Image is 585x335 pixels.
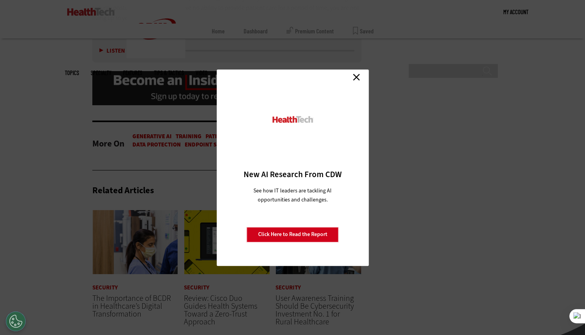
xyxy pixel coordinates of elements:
[6,311,26,331] button: Open Preferences
[271,115,314,124] img: HealthTech_0_0.png
[6,311,26,331] div: Cookies Settings
[247,227,339,242] a: Click Here to Read the Report
[244,186,341,204] p: See how IT leaders are tackling AI opportunities and challenges.
[230,169,355,180] h3: New AI Research From CDW
[350,71,362,83] a: Close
